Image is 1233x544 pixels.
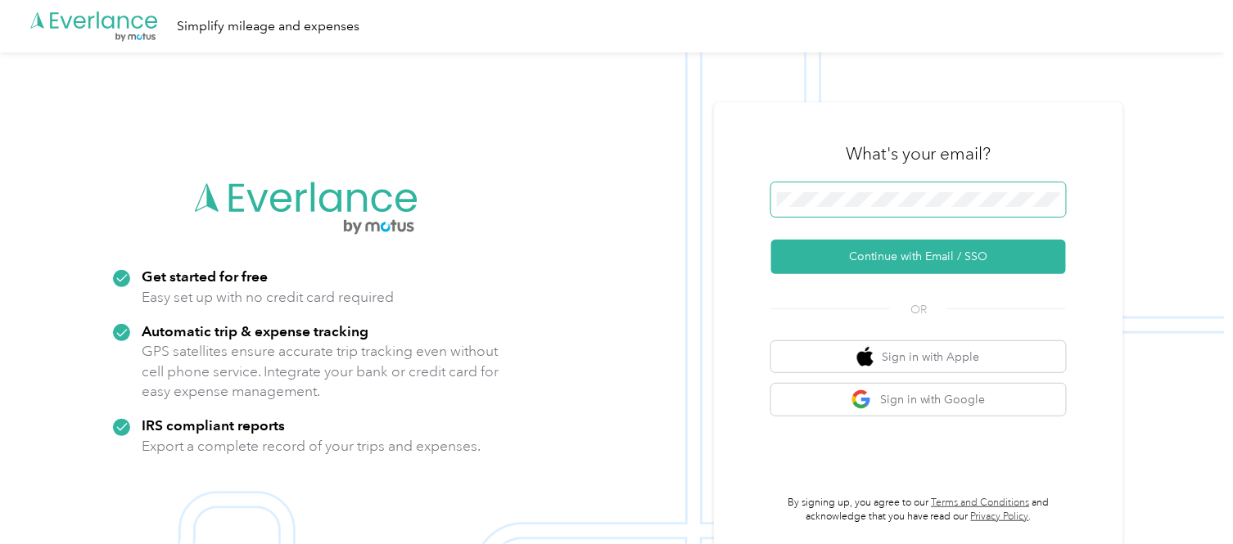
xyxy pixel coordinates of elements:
p: Easy set up with no credit card required [142,287,394,308]
h3: What's your email? [846,142,991,165]
button: google logoSign in with Google [771,384,1066,416]
img: apple logo [857,347,874,367]
strong: Get started for free [142,268,268,285]
span: OR [890,301,947,318]
strong: IRS compliant reports [142,416,285,434]
p: Export a complete record of your trips and expenses. [142,436,481,456]
strong: Automatic trip & expense tracking [142,322,368,339]
button: Continue with Email / SSO [771,240,1066,274]
a: Privacy Policy [971,510,1029,523]
button: apple logoSign in with Apple [771,341,1066,373]
a: Terms and Conditions [932,497,1030,509]
p: By signing up, you agree to our and acknowledge that you have read our . [771,496,1066,524]
img: google logo [851,389,872,410]
div: Simplify mileage and expenses [177,16,359,37]
p: GPS satellites ensure accurate trip tracking even without cell phone service. Integrate your bank... [142,341,499,402]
